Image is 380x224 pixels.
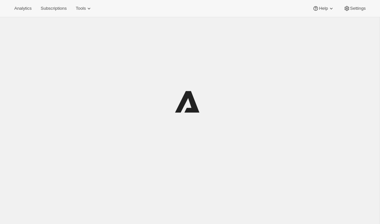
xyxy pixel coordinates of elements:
span: Subscriptions [41,6,67,11]
span: Tools [76,6,86,11]
span: Analytics [14,6,32,11]
button: Settings [340,4,370,13]
button: Help [309,4,338,13]
button: Subscriptions [37,4,70,13]
span: Help [319,6,328,11]
button: Tools [72,4,96,13]
span: Settings [350,6,366,11]
button: Analytics [10,4,35,13]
